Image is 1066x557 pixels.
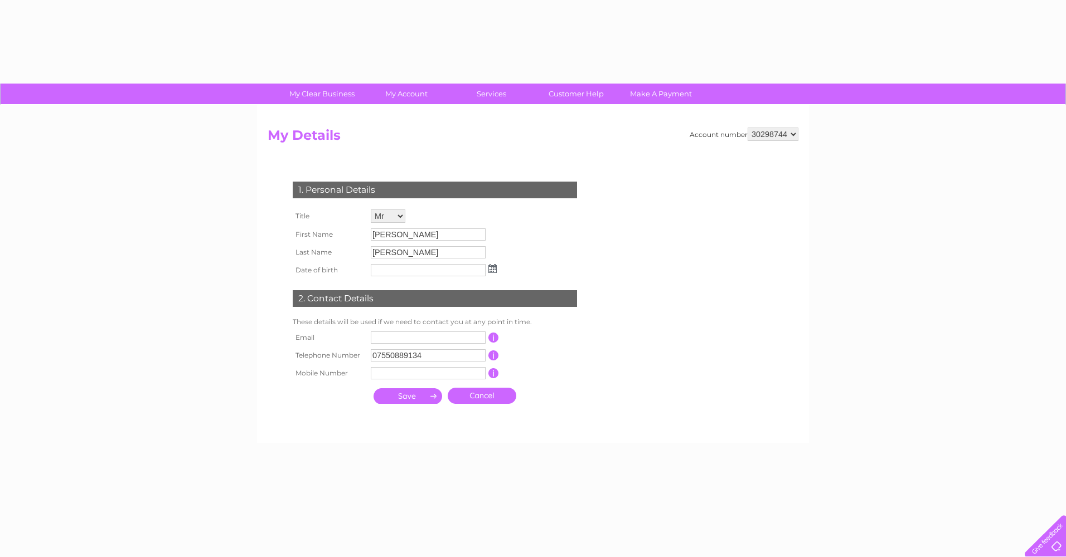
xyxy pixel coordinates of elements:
[276,84,368,104] a: My Clear Business
[290,207,368,226] th: Title
[361,84,453,104] a: My Account
[293,182,577,198] div: 1. Personal Details
[268,128,798,149] h2: My Details
[290,243,368,261] th: Last Name
[690,128,798,141] div: Account number
[445,84,537,104] a: Services
[448,388,516,404] a: Cancel
[488,350,499,360] input: Information
[488,368,499,378] input: Information
[530,84,622,104] a: Customer Help
[290,346,368,364] th: Telephone Number
[615,84,707,104] a: Make A Payment
[290,226,368,243] th: First Name
[293,290,577,307] div: 2. Contact Details
[290,364,368,382] th: Mobile Number
[374,388,442,404] input: Submit
[488,333,499,343] input: Information
[290,261,368,279] th: Date of birth
[290,329,368,346] th: Email
[488,264,497,273] img: ...
[290,315,580,329] td: These details will be used if we need to contact you at any point in time.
